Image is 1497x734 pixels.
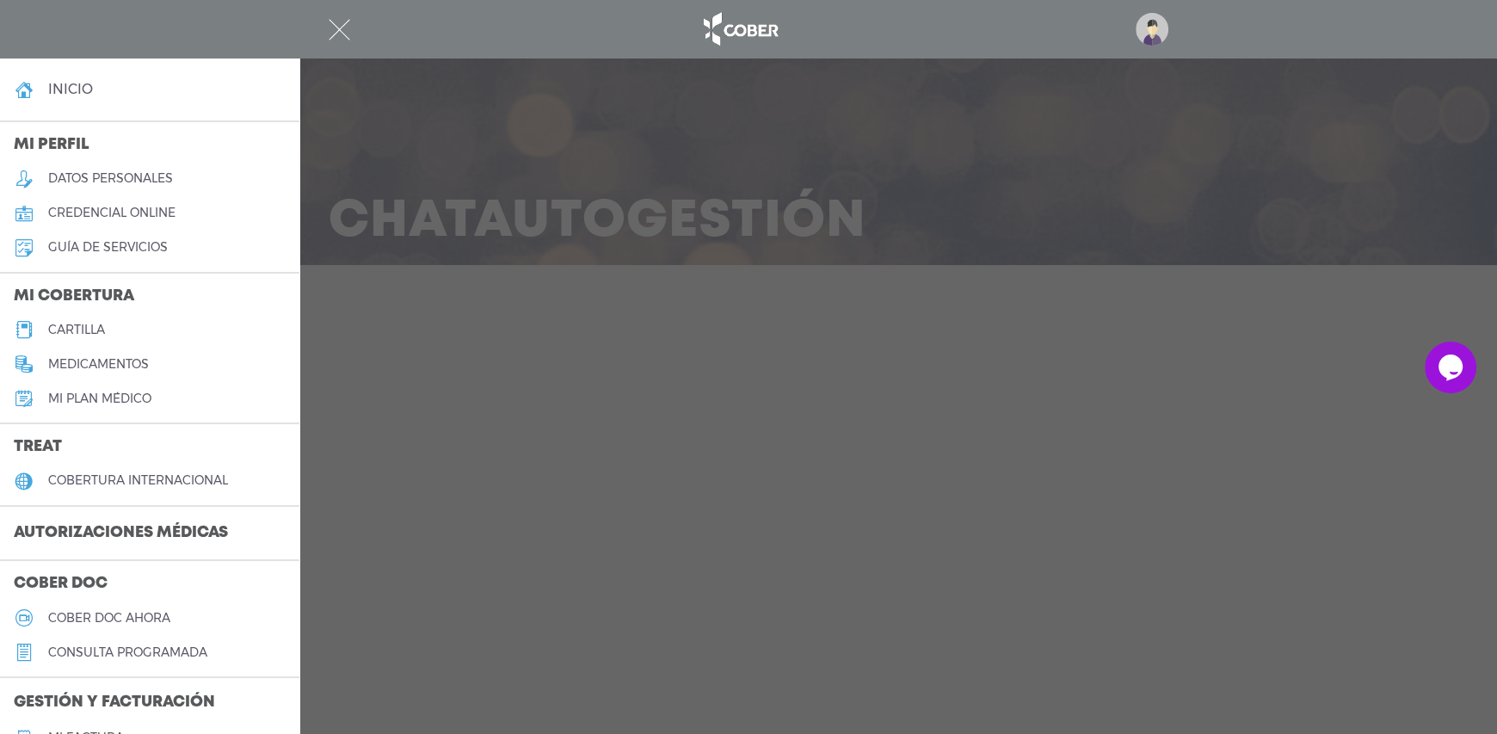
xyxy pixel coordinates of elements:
img: profile-placeholder.svg [1136,13,1168,46]
h5: consulta programada [48,645,207,660]
img: Cober_menu-close-white.svg [329,19,350,40]
h5: cartilla [48,323,105,337]
h5: medicamentos [48,357,149,372]
iframe: chat widget [1425,342,1480,393]
h5: cobertura internacional [48,473,228,488]
h5: Mi plan médico [48,392,151,406]
h5: guía de servicios [48,240,168,255]
img: logo_cober_home-white.png [694,9,785,50]
h5: Cober doc ahora [48,611,170,626]
h5: datos personales [48,171,173,186]
h5: credencial online [48,206,176,220]
h4: inicio [48,81,93,97]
